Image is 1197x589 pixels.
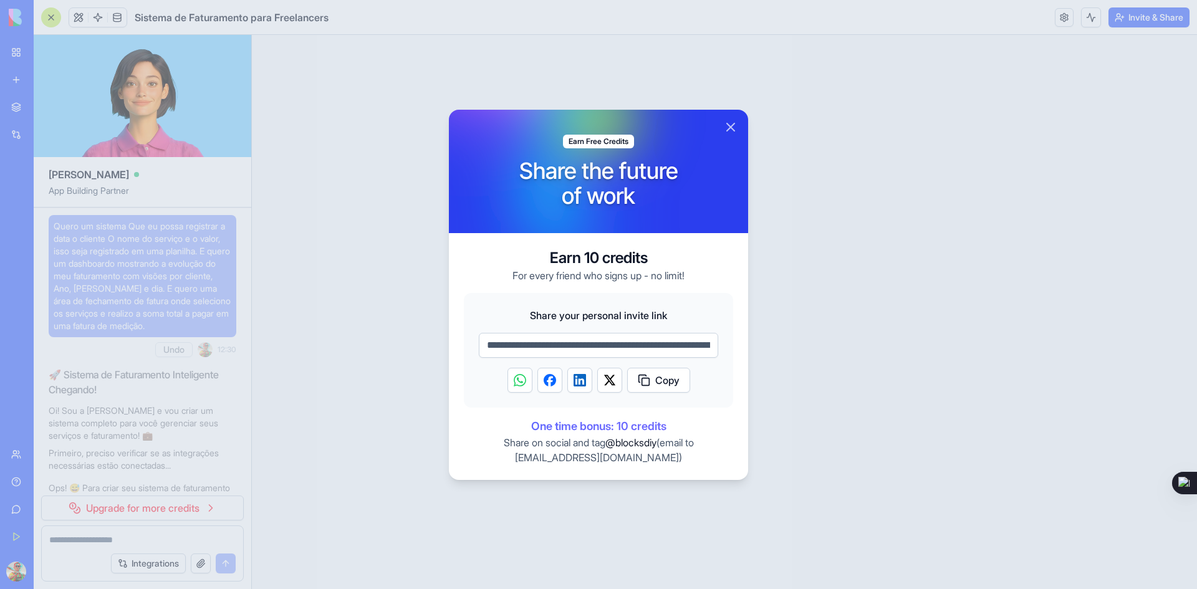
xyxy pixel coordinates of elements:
[597,368,622,393] button: Share on Twitter
[603,374,616,386] img: Twitter
[655,373,680,388] span: Copy
[507,368,532,393] button: Share on WhatsApp
[512,248,685,268] h3: Earn 10 credits
[464,418,733,435] span: One time bonus: 10 credits
[605,436,656,449] span: @blocksdiy
[464,435,733,465] p: Share on social and tag (email to )
[512,268,685,283] p: For every friend who signs up - no limit!
[514,374,526,386] img: WhatsApp
[627,368,690,393] button: Copy
[519,158,678,208] h1: Share the future of work
[544,374,556,386] img: Facebook
[537,368,562,393] button: Share on Facebook
[569,136,628,146] span: Earn Free Credits
[567,368,592,393] button: Share on LinkedIn
[479,308,718,323] span: Share your personal invite link
[515,451,679,464] a: [EMAIL_ADDRESS][DOMAIN_NAME]
[574,374,586,386] img: LinkedIn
